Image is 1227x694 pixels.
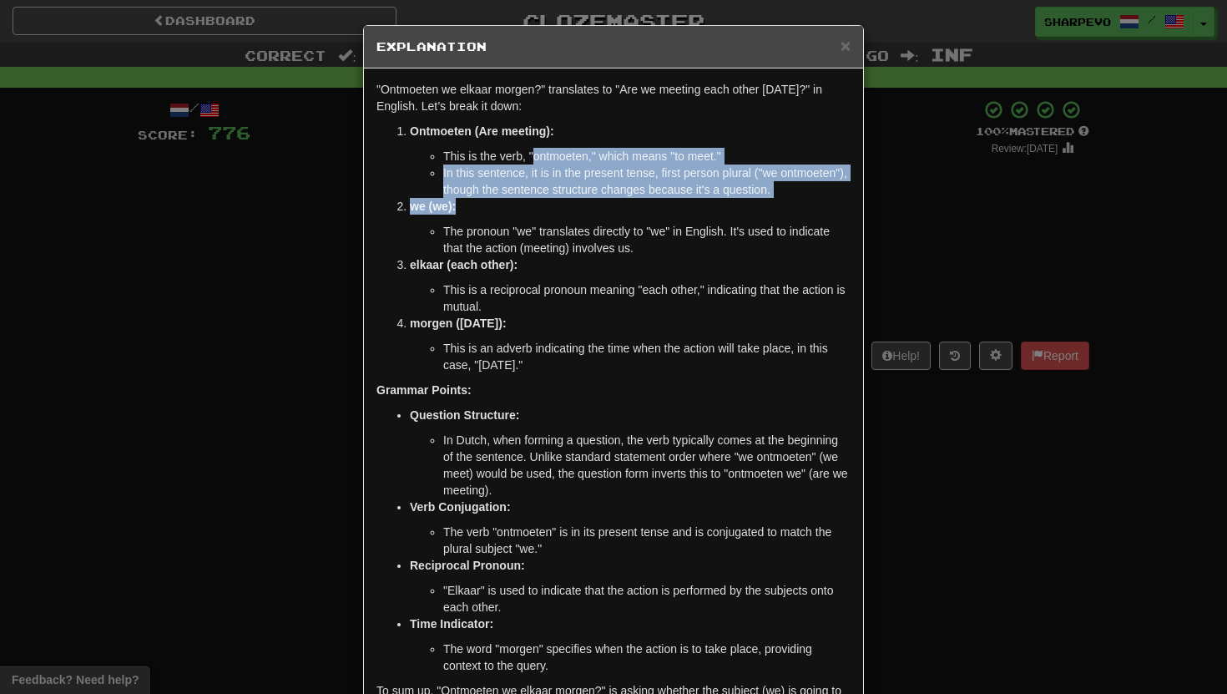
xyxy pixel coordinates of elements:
p: "Ontmoeten we elkaar morgen?" translates to "Are we meeting each other [DATE]?" in English. Let’s... [376,81,851,114]
strong: we (we): [410,200,456,213]
strong: Grammar Points: [376,383,472,397]
li: The word "morgen" specifies when the action is to take place, providing context to the query. [443,641,851,674]
strong: morgen ([DATE]): [410,317,507,330]
strong: Reciprocal Pronoun: [410,559,525,572]
li: The verb "ontmoeten" is in its present tense and is conjugated to match the plural subject "we." [443,524,851,557]
h5: Explanation [376,38,851,55]
li: This is a reciprocal pronoun meaning "each other," indicating that the action is mutual. [443,281,851,315]
strong: Time Indicator: [410,617,493,631]
li: In Dutch, when forming a question, the verb typically comes at the beginning of the sentence. Unl... [443,432,851,499]
li: The pronoun "we" translates directly to "we" in English. It's used to indicate that the action (m... [443,223,851,256]
li: This is the verb, "ontmoeten," which means "to meet." [443,148,851,165]
li: This is an adverb indicating the time when the action will take place, in this case, "[DATE]." [443,340,851,373]
li: "Elkaar" is used to indicate that the action is performed by the subjects onto each other. [443,582,851,615]
button: Close [841,37,851,54]
strong: Ontmoeten (Are meeting): [410,124,554,138]
li: In this sentence, it is in the present tense, first person plural ("we ontmoeten"), though the se... [443,165,851,198]
strong: Verb Conjugation: [410,500,511,514]
span: × [841,36,851,55]
strong: elkaar (each other): [410,258,518,271]
strong: Question Structure: [410,408,519,422]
